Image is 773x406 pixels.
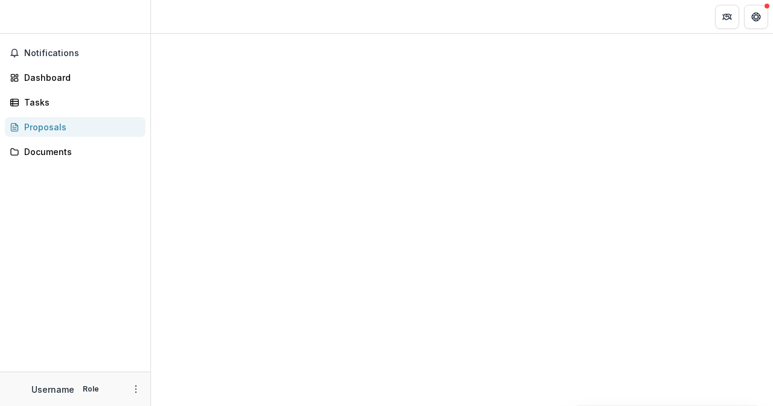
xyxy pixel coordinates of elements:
[24,121,136,133] div: Proposals
[31,383,74,396] p: Username
[5,117,146,137] a: Proposals
[24,71,136,84] div: Dashboard
[79,384,103,395] p: Role
[24,96,136,109] div: Tasks
[5,142,146,162] a: Documents
[5,43,146,63] button: Notifications
[129,382,143,396] button: More
[24,145,136,158] div: Documents
[744,5,768,29] button: Get Help
[5,92,146,112] a: Tasks
[715,5,739,29] button: Partners
[24,48,141,59] span: Notifications
[5,68,146,87] a: Dashboard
